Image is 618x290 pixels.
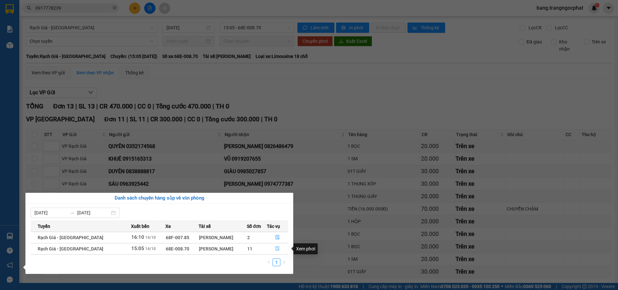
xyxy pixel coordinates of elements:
[38,246,103,251] span: Rạch Giá - [GEOGRAPHIC_DATA]
[166,246,189,251] span: 68E-008.70
[247,246,252,251] span: 11
[38,235,103,240] span: Rạch Giá - [GEOGRAPHIC_DATA]
[3,30,56,51] span: Địa chỉ:
[199,223,211,230] span: Tài xế
[31,194,288,202] div: Danh sách chuyến hàng sắp về văn phòng
[145,247,156,251] span: 14/10
[165,223,171,230] span: Xe
[275,246,280,251] span: file-done
[131,223,149,230] span: Xuất bến
[34,209,67,216] input: Từ ngày
[247,223,261,230] span: Số đơn
[267,223,280,230] span: Tác vụ
[199,245,247,252] div: [PERSON_NAME]
[267,244,288,254] button: file-done
[77,209,110,216] input: Đến ngày
[61,30,107,44] strong: 260A, [PERSON_NAME]
[294,243,318,254] div: Xem phơi
[265,258,273,266] button: left
[265,258,273,266] li: Previous Page
[3,37,56,51] strong: [STREET_ADDRESS] Châu
[280,258,288,266] li: Next Page
[282,260,286,264] span: right
[70,210,75,215] span: to
[131,234,144,240] span: 16:10
[273,259,280,266] a: 1
[3,14,60,29] span: VP [GEOGRAPHIC_DATA]
[267,232,288,243] button: file-done
[145,235,156,240] span: 14/10
[275,235,280,240] span: file-done
[131,246,144,251] span: 15:05
[267,260,271,264] span: left
[70,210,75,215] span: swap-right
[247,235,250,240] span: 2
[61,30,107,44] span: Địa chỉ:
[61,45,103,59] span: Điện thoại:
[280,258,288,266] button: right
[61,22,95,29] span: VP Rạch Giá
[166,235,189,240] span: 68F-007.85
[38,223,50,230] span: Tuyến
[10,3,99,12] strong: NHÀ XE [PERSON_NAME]
[199,234,247,241] div: [PERSON_NAME]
